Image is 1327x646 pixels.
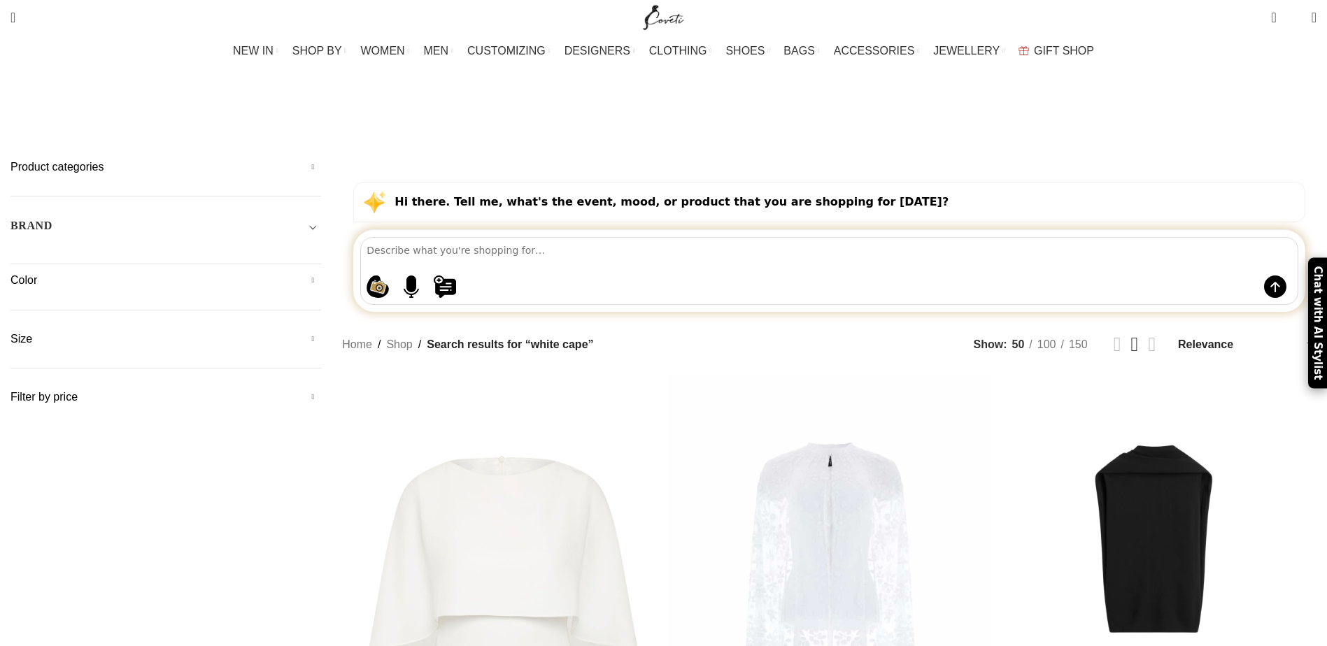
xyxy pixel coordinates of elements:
[10,159,321,175] h5: Product categories
[1177,334,1317,354] select: Shop order
[361,44,405,57] span: WOMEN
[10,331,321,347] h5: Size
[386,336,412,354] a: Shop
[1064,336,1093,354] a: 150
[1290,14,1300,24] span: 0
[233,44,274,57] span: NEW IN
[1007,336,1030,354] a: 50
[233,37,278,65] a: NEW IN
[783,44,814,57] span: BAGS
[1019,46,1029,55] img: GiftBag
[10,389,321,405] h5: Filter by price
[783,37,819,65] a: BAGS
[1069,338,1088,350] span: 150
[292,44,342,57] span: SHOP BY
[1264,3,1283,31] a: 0
[649,44,707,57] span: CLOTHING
[292,37,347,65] a: SHOP BY
[10,273,321,288] h5: Color
[424,44,449,57] span: MEN
[565,37,635,65] a: DESIGNERS
[1012,338,1025,350] span: 50
[725,37,769,65] a: SHOES
[725,44,765,57] span: SHOES
[342,336,593,354] nav: Breadcrumb
[3,37,1324,65] div: Main navigation
[361,37,410,65] a: WOMEN
[933,37,1005,65] a: JEWELLERY
[1034,44,1094,57] span: GIFT SHOP
[467,44,546,57] span: CUSTOMIZING
[834,37,920,65] a: ACCESSORIES
[1032,336,1061,354] a: 100
[427,336,593,354] span: Search results for “white cape”
[3,3,22,31] a: Search
[10,217,321,243] div: Toggle filter
[1114,334,1121,354] a: Grid view 2
[424,37,453,65] a: MEN
[834,44,915,57] span: ACCESSORIES
[10,218,52,234] h5: BRAND
[649,37,712,65] a: CLOTHING
[933,44,1000,57] span: JEWELLERY
[1019,37,1094,65] a: GIFT SHOP
[342,336,372,354] a: Home
[974,336,1007,354] span: Show
[1287,3,1301,31] div: My Wishlist
[473,80,854,117] h1: Search results: “white cape”
[1272,7,1283,17] span: 0
[640,10,687,22] a: Site logo
[467,37,551,65] a: CUSTOMIZING
[565,44,630,57] span: DESIGNERS
[1037,338,1056,350] span: 100
[1131,334,1139,354] a: Grid view 3
[1148,334,1156,354] a: Grid view 4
